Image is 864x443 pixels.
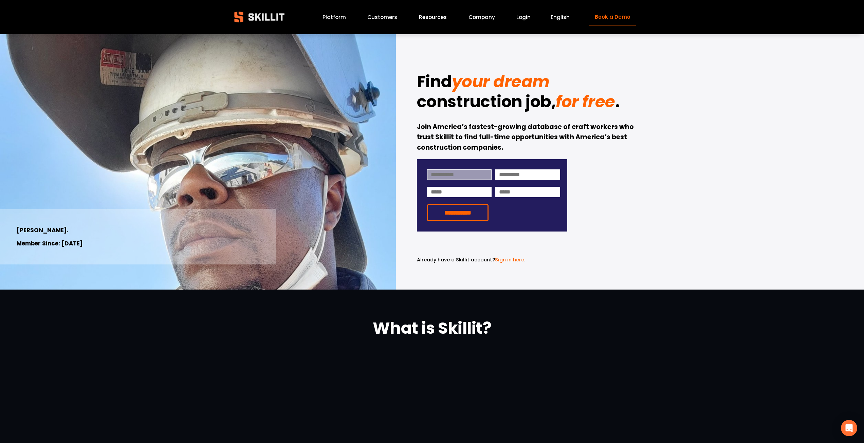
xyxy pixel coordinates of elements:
a: Platform [323,13,346,22]
strong: Member Since: [DATE] [17,239,83,247]
span: Already have a Skillit account? [417,256,495,263]
a: folder dropdown [419,13,447,22]
span: Resources [419,13,447,21]
strong: What is Skillit? [373,317,491,339]
p: . [417,256,567,264]
em: your dream [452,70,550,93]
strong: construction job, [417,90,556,113]
span: English [551,13,570,21]
a: Book a Demo [589,9,636,25]
strong: Find [417,70,452,93]
em: for free [556,90,615,113]
div: Open Intercom Messenger [841,420,857,436]
div: language picker [551,13,570,22]
a: Login [516,13,531,22]
a: Sign in here [495,256,524,263]
img: Skillit [228,7,290,27]
strong: Join America’s fastest-growing database of craft workers who trust Skillit to find full-time oppo... [417,122,635,152]
strong: [PERSON_NAME]. [17,226,69,234]
a: Customers [367,13,397,22]
strong: . [615,90,620,113]
a: Company [468,13,495,22]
